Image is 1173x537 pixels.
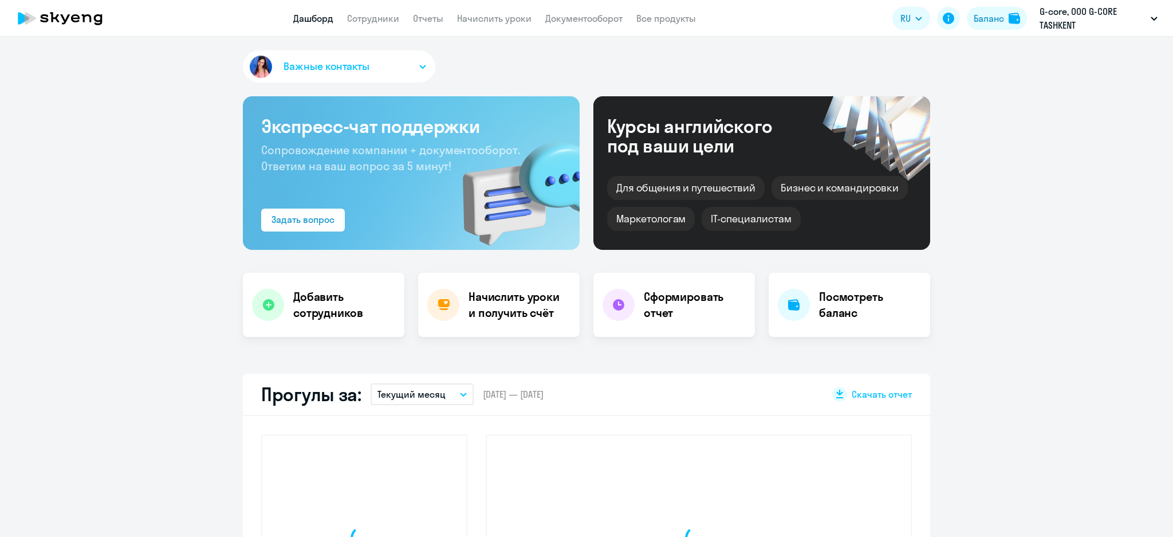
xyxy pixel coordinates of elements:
a: Отчеты [413,13,443,24]
div: Маркетологам [607,207,695,231]
div: IT-специалистам [702,207,800,231]
button: Важные контакты [243,50,435,83]
span: Скачать отчет [852,388,912,401]
div: Курсы английского под ваши цели [607,116,803,155]
img: bg-img [446,121,580,250]
div: Бизнес и командировки [771,176,908,200]
a: Начислить уроки [457,13,532,24]
h4: Начислить уроки и получить счёт [469,289,568,321]
span: [DATE] — [DATE] [483,388,544,401]
div: Задать вопрос [271,213,334,226]
span: RU [900,11,911,25]
a: Все продукты [636,13,696,24]
h4: Посмотреть баланс [819,289,921,321]
div: Баланс [974,11,1004,25]
img: balance [1009,13,1020,24]
div: Для общения и путешествий [607,176,765,200]
a: Сотрудники [347,13,399,24]
button: Балансbalance [967,7,1027,30]
span: Сопровождение компании + документооборот. Ответим на ваш вопрос за 5 минут! [261,143,520,173]
button: Текущий месяц [371,383,474,405]
p: G-core, ООО G-CORE TASHKENT [1040,5,1146,32]
img: avatar [247,53,274,80]
h4: Добавить сотрудников [293,289,395,321]
a: Дашборд [293,13,333,24]
a: Документооборот [545,13,623,24]
button: G-core, ООО G-CORE TASHKENT [1034,5,1163,32]
h2: Прогулы за: [261,383,361,406]
button: RU [892,7,930,30]
h4: Сформировать отчет [644,289,746,321]
h3: Экспресс-чат поддержки [261,115,561,138]
p: Текущий месяц [377,387,446,401]
button: Задать вопрос [261,209,345,232]
span: Важные контакты [284,59,369,74]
